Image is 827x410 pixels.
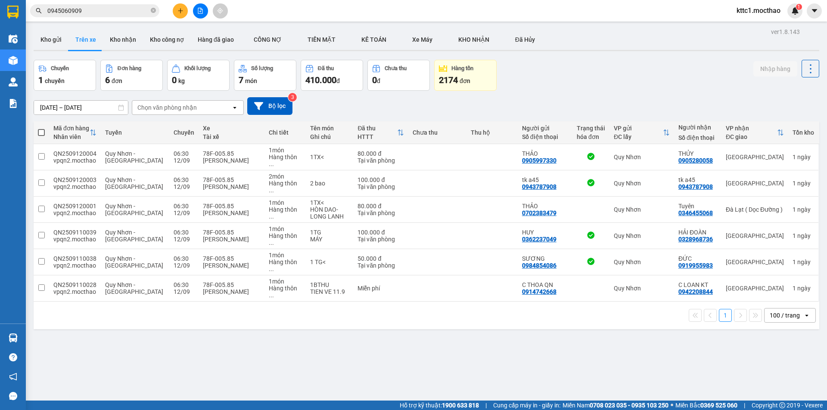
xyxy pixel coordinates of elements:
div: vpqn2.mocthao [53,183,96,190]
span: 410.000 [305,75,336,85]
button: aim [213,3,228,18]
div: Quy Nhơn [614,206,670,213]
div: 0905997330 [522,157,557,164]
span: Quy Nhơn - [GEOGRAPHIC_DATA] [105,229,163,243]
img: warehouse-icon [9,34,18,43]
span: ngày [797,232,811,239]
div: tk a45 [678,176,717,183]
span: Hỗ trợ kỹ thuật: [400,401,479,410]
div: 50.000 đ [358,255,404,262]
span: search [36,8,42,14]
button: Chuyến1chuyến [34,60,96,91]
div: Hàng thông thường [269,206,302,220]
span: Miền Bắc [675,401,737,410]
span: Quy Nhơn - [GEOGRAPHIC_DATA] [105,281,163,295]
div: 2 món [269,173,302,180]
span: kg [178,77,185,84]
div: 0328968736 [678,236,713,243]
th: Toggle SortBy [609,121,674,144]
span: Cung cấp máy in - giấy in: [493,401,560,410]
div: Hàng thông thường [269,285,302,299]
div: THỦY [678,150,717,157]
span: ... [269,187,274,194]
div: QN2509110039 [53,229,96,236]
div: HUY [522,229,568,236]
div: 1 món [269,252,302,259]
span: ngày [797,180,811,187]
div: HTTT [358,133,397,140]
div: Tài xế [203,133,260,140]
button: Bộ lọc [247,97,292,115]
button: Khối lượng0kg [167,60,230,91]
div: HÒN DAO- LONG LANH [310,206,349,220]
div: Tuyên [678,203,717,210]
span: 6 [105,75,110,85]
span: Xe Máy [412,36,432,43]
span: đ [377,77,380,84]
div: [GEOGRAPHIC_DATA] [726,180,784,187]
div: Đơn hàng [118,65,141,71]
span: Quy Nhơn - [GEOGRAPHIC_DATA] [105,150,163,164]
span: món [245,77,257,84]
div: vpqn2.mocthao [53,210,96,216]
button: caret-down [807,3,822,18]
div: [GEOGRAPHIC_DATA] [726,285,784,292]
img: warehouse-icon [9,77,18,86]
div: 12/09 [174,288,194,295]
div: hóa đơn [577,133,605,140]
span: ngày [797,154,811,160]
div: 0905280058 [678,157,713,164]
span: chuyến [45,77,65,84]
div: [GEOGRAPHIC_DATA] [726,232,784,239]
div: 1 [793,259,814,265]
div: Số điện thoại [522,133,568,140]
div: THẢO [522,150,568,157]
button: Trên xe [68,29,103,50]
svg: open [231,104,238,111]
span: close-circle [151,8,156,13]
div: 78F-005.85 [203,281,260,288]
div: vpqn2.mocthao [53,288,96,295]
div: QN2509120003 [53,176,96,183]
span: ngày [797,206,811,213]
div: Quy Nhơn [614,154,670,160]
span: ... [269,160,274,167]
button: plus [173,3,188,18]
div: 1 [793,154,814,160]
img: warehouse-icon [9,56,18,65]
div: 80.000 đ [358,203,404,210]
span: | [744,401,745,410]
div: Đà Lạt ( Dọc Đường ) [726,206,784,213]
div: Hàng tồn [451,65,473,71]
input: Tìm tên, số ĐT hoặc mã đơn [47,6,149,15]
div: Hàng thông thường [269,232,302,246]
span: 0 [372,75,377,85]
div: Tồn kho [793,129,814,136]
div: C LOAN KT [678,281,717,288]
span: 1 [38,75,43,85]
button: Đã thu410.000đ [301,60,363,91]
div: 1TG [310,229,349,236]
div: 06:30 [174,150,194,157]
div: 1 món [269,225,302,232]
div: 0702383479 [522,210,557,216]
div: ĐỨC [678,255,717,262]
div: [PERSON_NAME] [203,262,260,269]
div: QN2509110038 [53,255,96,262]
div: vpqn2.mocthao [53,157,96,164]
div: Số điện thoại [678,134,717,141]
div: Tuyến [105,129,165,136]
strong: 0708 023 035 - 0935 103 250 [590,402,668,409]
div: 1 món [269,278,302,285]
span: close-circle [151,7,156,15]
div: Hàng thông thường [269,180,302,194]
div: THẢO [522,203,568,210]
span: Miền Nam [563,401,668,410]
div: 1TX< [310,199,349,206]
div: VP nhận [726,125,777,132]
div: MÁY [310,236,349,243]
div: 1 món [269,199,302,206]
div: VP gửi [614,125,663,132]
div: QN2509120001 [53,203,96,210]
div: 100.000 đ [358,176,404,183]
